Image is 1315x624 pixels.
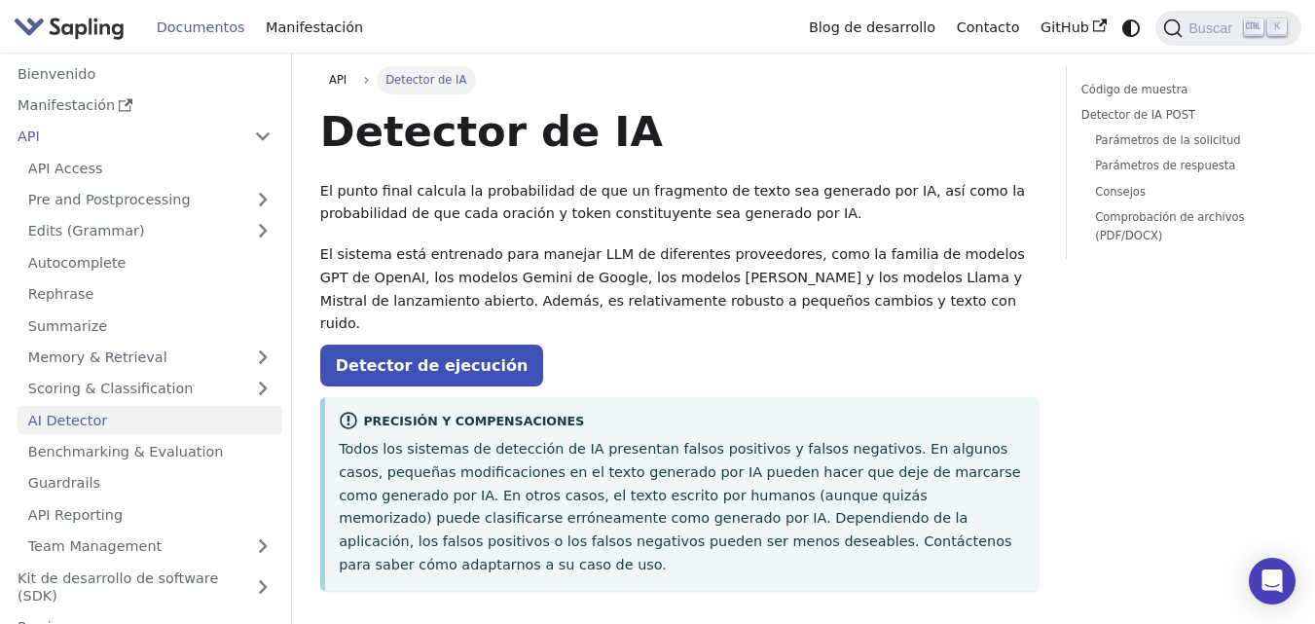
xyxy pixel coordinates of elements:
font: Bienvenido [18,66,95,82]
font: Parámetros de la solicitud [1095,133,1240,147]
a: Team Management [18,532,282,561]
button: Cambiar entre modo oscuro y claro (actualmente modo sistema) [1117,14,1146,42]
font: Consejos [1095,185,1146,199]
a: Bienvenido [7,59,282,88]
font: GitHub [1041,19,1089,35]
a: GitHub [1030,13,1116,43]
font: El sistema está entrenado para manejar LLM de diferentes proveedores, como la familia de modelos ... [320,246,1025,331]
a: API [320,66,356,93]
font: Todos los sistemas de detección de IA presentan falsos positivos y falsos negativos. En algunos c... [339,441,1020,572]
a: Código de muestra [1081,81,1280,99]
a: Kit de desarrollo de software (SDK) [7,564,243,609]
a: Manifestación [255,13,374,43]
button: Collapse sidebar category 'API' [243,123,282,151]
a: Edits (Grammar) [18,217,282,245]
a: Contacto [946,13,1030,43]
a: Detector de IA POST [1081,106,1280,125]
a: Pre and Postprocessing [18,186,282,214]
a: Sapling.ai [14,14,131,42]
font: Detector de IA POST [1081,108,1195,122]
kbd: K [1267,18,1287,36]
a: Manifestación [7,92,282,120]
a: Documentos [146,13,255,43]
font: Contacto [957,19,1020,35]
a: API [7,123,243,151]
font: Manifestación [266,19,363,35]
a: API Reporting [18,500,282,529]
font: El punto final calcula la probabilidad de que un fragmento de texto sea generado por IA, así como... [320,183,1025,222]
a: AI Detector [18,406,282,434]
font: Buscar [1188,20,1232,36]
img: Sapling.ai [14,14,125,42]
font: Documentos [157,19,245,35]
a: Blog de desarrollo [798,13,946,43]
a: Rephrase [18,280,282,309]
font: Manifestación [18,97,115,113]
font: Precisión y compensaciones [363,414,584,428]
font: API [18,128,40,144]
font: Comprobación de archivos (PDF/DOCX) [1095,210,1244,242]
nav: Pan rallado [320,66,1039,93]
a: Consejos [1095,183,1273,202]
font: Kit de desarrollo de software (SDK) [18,570,218,604]
font: Detector de IA [385,73,466,87]
font: Código de muestra [1081,83,1188,96]
font: API [329,73,347,87]
button: Buscar (Ctrl+K) [1155,11,1300,46]
font: Blog de desarrollo [809,19,935,35]
a: Comprobación de archivos (PDF/DOCX) [1095,208,1273,245]
a: Benchmarking & Evaluation [18,438,282,466]
a: Autocomplete [18,248,282,276]
button: Expandir la categoría de la barra lateral 'SDK' [243,564,282,609]
a: Scoring & Classification [18,375,282,403]
font: Detector de IA [320,107,663,156]
a: Parámetros de respuesta [1095,157,1273,175]
div: Open Intercom Messenger [1249,558,1296,605]
a: Summarize [18,312,282,340]
a: Guardrails [18,469,282,497]
font: Detector de ejecución [336,356,529,375]
a: API Access [18,154,282,182]
a: Detector de ejecución [320,345,544,386]
font: Parámetros de respuesta [1095,159,1235,172]
a: Memory & Retrieval [18,344,282,372]
a: Parámetros de la solicitud [1095,131,1273,150]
